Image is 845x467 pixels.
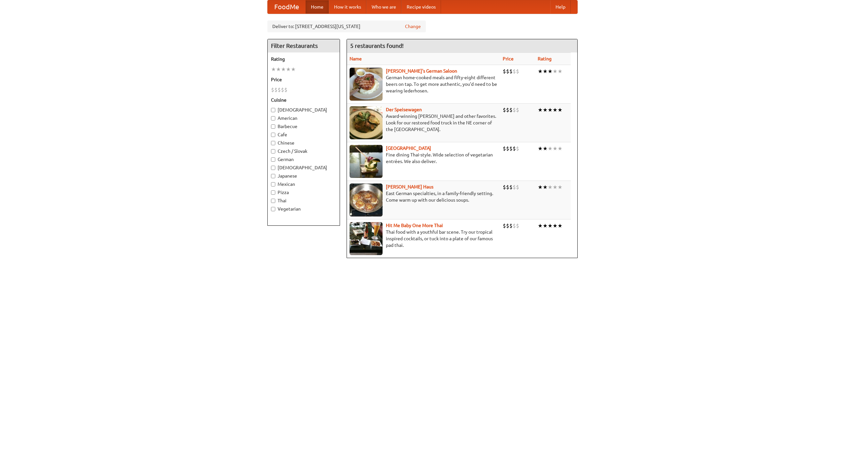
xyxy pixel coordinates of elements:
a: Help [550,0,571,14]
li: $ [509,106,513,114]
li: ★ [543,106,548,114]
a: [PERSON_NAME] Haus [386,184,433,189]
label: [DEMOGRAPHIC_DATA] [271,107,336,113]
li: $ [513,183,516,191]
input: Japanese [271,174,275,178]
p: East German specialties, in a family-friendly setting. Come warm up with our delicious soups. [350,190,497,203]
li: $ [509,145,513,152]
li: $ [509,183,513,191]
input: Pizza [271,190,275,195]
li: $ [281,86,284,93]
li: ★ [538,222,543,229]
img: speisewagen.jpg [350,106,383,139]
li: $ [503,68,506,75]
a: Home [306,0,329,14]
li: ★ [276,66,281,73]
a: FoodMe [268,0,306,14]
li: $ [503,183,506,191]
label: Cafe [271,131,336,138]
input: Vegetarian [271,207,275,211]
li: $ [506,68,509,75]
li: ★ [558,222,562,229]
a: Name [350,56,362,61]
a: [PERSON_NAME]'s German Saloon [386,68,457,74]
p: Award-winning [PERSON_NAME] and other favorites. Look for our restored food truck in the NE corne... [350,113,497,133]
h4: Filter Restaurants [268,39,340,52]
label: Chinese [271,140,336,146]
li: ★ [271,66,276,73]
li: $ [271,86,274,93]
a: Change [405,23,421,30]
li: ★ [286,66,291,73]
input: German [271,157,275,162]
li: $ [503,145,506,152]
li: ★ [548,183,553,191]
label: German [271,156,336,163]
li: $ [513,68,516,75]
input: American [271,116,275,120]
a: Rating [538,56,552,61]
li: $ [516,222,519,229]
label: American [271,115,336,121]
li: ★ [543,222,548,229]
img: babythai.jpg [350,222,383,255]
li: ★ [281,66,286,73]
label: Japanese [271,173,336,179]
a: How it works [329,0,366,14]
li: $ [503,106,506,114]
label: Mexican [271,181,336,187]
li: $ [506,222,509,229]
li: ★ [548,145,553,152]
li: $ [509,68,513,75]
li: $ [513,106,516,114]
li: ★ [548,222,553,229]
a: Who we are [366,0,401,14]
li: ★ [548,106,553,114]
li: ★ [558,68,562,75]
li: $ [516,68,519,75]
input: Czech / Slovak [271,149,275,153]
h5: Rating [271,56,336,62]
a: Price [503,56,514,61]
img: satay.jpg [350,145,383,178]
li: ★ [558,183,562,191]
li: ★ [548,68,553,75]
li: $ [516,145,519,152]
a: Der Speisewagen [386,107,422,112]
li: $ [503,222,506,229]
label: Vegetarian [271,206,336,212]
li: $ [278,86,281,93]
label: Czech / Slovak [271,148,336,154]
img: kohlhaus.jpg [350,183,383,217]
h5: Price [271,76,336,83]
input: [DEMOGRAPHIC_DATA] [271,108,275,112]
a: Hit Me Baby One More Thai [386,223,443,228]
label: [DEMOGRAPHIC_DATA] [271,164,336,171]
li: ★ [538,106,543,114]
input: Cafe [271,133,275,137]
li: ★ [553,106,558,114]
li: $ [506,106,509,114]
p: Fine dining Thai-style. Wide selection of vegetarian entrées. We also deliver. [350,151,497,165]
li: ★ [553,68,558,75]
li: ★ [543,183,548,191]
ng-pluralize: 5 restaurants found! [350,43,404,49]
li: $ [513,145,516,152]
li: ★ [543,145,548,152]
label: Barbecue [271,123,336,130]
img: esthers.jpg [350,68,383,101]
input: Barbecue [271,124,275,129]
a: [GEOGRAPHIC_DATA] [386,146,431,151]
li: ★ [291,66,296,73]
a: Recipe videos [401,0,441,14]
li: $ [516,183,519,191]
li: $ [274,86,278,93]
li: ★ [553,145,558,152]
li: ★ [543,68,548,75]
li: ★ [538,68,543,75]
